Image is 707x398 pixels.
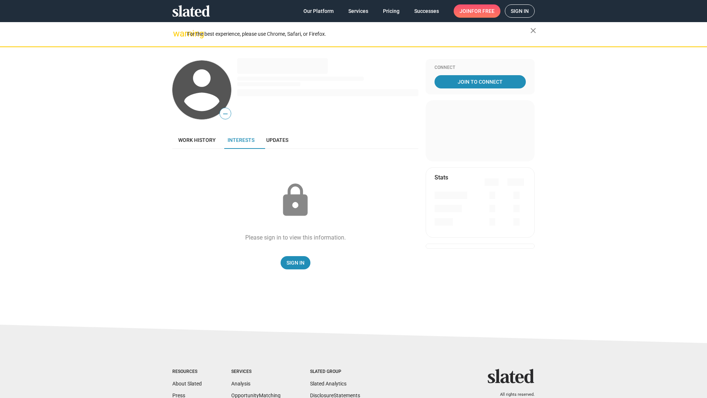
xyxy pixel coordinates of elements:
[260,131,294,149] a: Updates
[342,4,374,18] a: Services
[435,75,526,88] a: Join To Connect
[172,369,202,375] div: Resources
[310,381,347,387] a: Slated Analytics
[511,5,529,17] span: Sign in
[435,65,526,71] div: Connect
[245,234,346,241] div: Please sign in to view this information.
[228,137,254,143] span: Interests
[277,182,314,219] mat-icon: lock
[454,4,500,18] a: Joinfor free
[383,4,400,18] span: Pricing
[471,4,495,18] span: for free
[286,256,305,269] span: Sign In
[414,4,439,18] span: Successes
[266,137,288,143] span: Updates
[231,369,281,375] div: Services
[460,4,495,18] span: Join
[172,131,222,149] a: Work history
[348,4,368,18] span: Services
[435,174,448,181] mat-card-title: Stats
[310,369,360,375] div: Slated Group
[377,4,405,18] a: Pricing
[281,256,310,269] a: Sign In
[298,4,340,18] a: Our Platform
[178,137,216,143] span: Work history
[187,29,530,39] div: For the best experience, please use Chrome, Safari, or Firefox.
[222,131,260,149] a: Interests
[173,29,182,38] mat-icon: warning
[408,4,445,18] a: Successes
[529,26,538,35] mat-icon: close
[436,75,524,88] span: Join To Connect
[303,4,334,18] span: Our Platform
[505,4,535,18] a: Sign in
[220,109,231,119] span: —
[172,381,202,387] a: About Slated
[231,381,250,387] a: Analysis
